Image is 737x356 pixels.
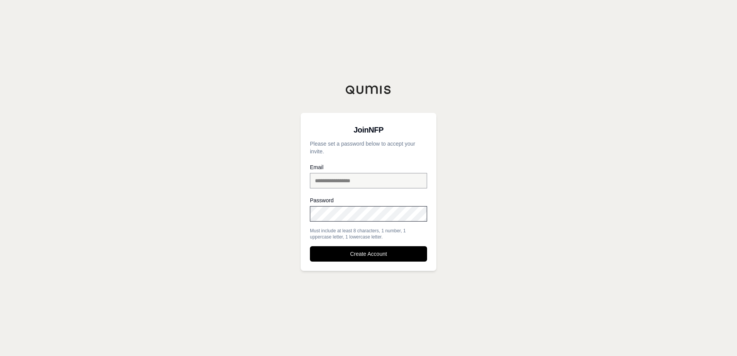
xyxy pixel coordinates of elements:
[310,198,427,203] label: Password
[310,246,427,262] button: Create Account
[310,122,427,138] h3: Join NFP
[310,140,427,155] p: Please set a password below to accept your invite.
[345,85,392,94] img: Qumis
[310,165,427,170] label: Email
[310,228,427,240] div: Must include at least 8 characters, 1 number, 1 uppercase letter, 1 lowercase letter.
